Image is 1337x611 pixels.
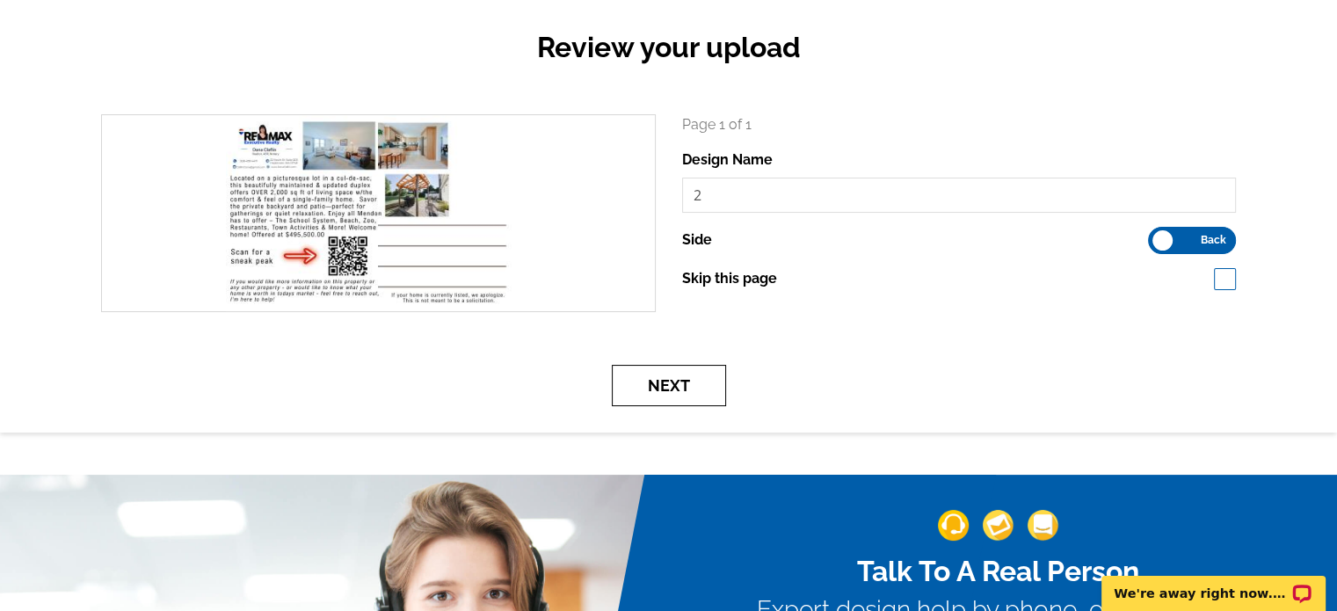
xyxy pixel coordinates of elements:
[1028,510,1058,541] img: support-img-3_1.png
[682,114,1237,135] p: Page 1 of 1
[682,268,777,289] label: Skip this page
[1201,236,1226,244] span: Back
[682,229,712,251] label: Side
[682,178,1237,213] input: File Name
[938,510,969,541] img: support-img-1.png
[757,555,1240,588] h2: Talk To A Real Person
[1090,556,1337,611] iframe: LiveChat chat widget
[682,149,773,171] label: Design Name
[983,510,1014,541] img: support-img-2.png
[88,31,1249,64] h2: Review your upload
[612,365,726,406] button: Next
